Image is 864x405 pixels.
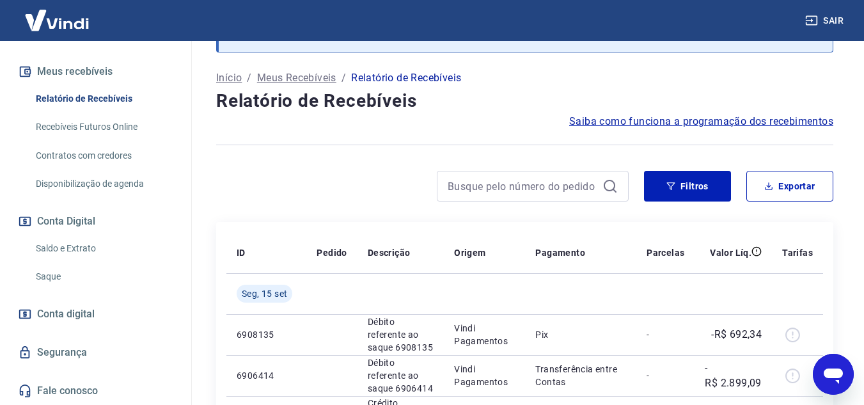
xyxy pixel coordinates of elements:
[237,246,246,259] p: ID
[647,328,684,341] p: -
[216,70,242,86] a: Início
[368,356,434,395] p: Débito referente ao saque 6906414
[31,171,176,197] a: Disponibilização de agenda
[454,363,515,388] p: Vindi Pagamentos
[647,246,684,259] p: Parcelas
[803,9,849,33] button: Sair
[15,207,176,235] button: Conta Digital
[15,338,176,367] a: Segurança
[710,246,751,259] p: Valor Líq.
[746,171,833,202] button: Exportar
[37,305,95,323] span: Conta digital
[454,322,515,347] p: Vindi Pagamentos
[242,287,287,300] span: Seg, 15 set
[15,58,176,86] button: Meus recebíveis
[237,328,296,341] p: 6908135
[454,246,485,259] p: Origem
[31,264,176,290] a: Saque
[31,235,176,262] a: Saldo e Extrato
[705,360,762,391] p: -R$ 2.899,09
[368,315,434,354] p: Débito referente ao saque 6908135
[31,86,176,112] a: Relatório de Recebíveis
[448,177,597,196] input: Busque pelo número do pedido
[569,114,833,129] a: Saiba como funciona a programação dos recebimentos
[813,354,854,395] iframe: Botão para abrir a janela de mensagens
[31,143,176,169] a: Contratos com credores
[535,246,585,259] p: Pagamento
[15,377,176,405] a: Fale conosco
[216,88,833,114] h4: Relatório de Recebíveis
[247,70,251,86] p: /
[257,70,336,86] a: Meus Recebíveis
[342,70,346,86] p: /
[368,246,411,259] p: Descrição
[237,369,296,382] p: 6906414
[31,114,176,140] a: Recebíveis Futuros Online
[711,327,762,342] p: -R$ 692,34
[782,246,813,259] p: Tarifas
[647,369,684,382] p: -
[15,300,176,328] a: Conta digital
[351,70,461,86] p: Relatório de Recebíveis
[535,363,626,388] p: Transferência entre Contas
[317,246,347,259] p: Pedido
[644,171,731,202] button: Filtros
[535,328,626,341] p: Pix
[15,1,98,40] img: Vindi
